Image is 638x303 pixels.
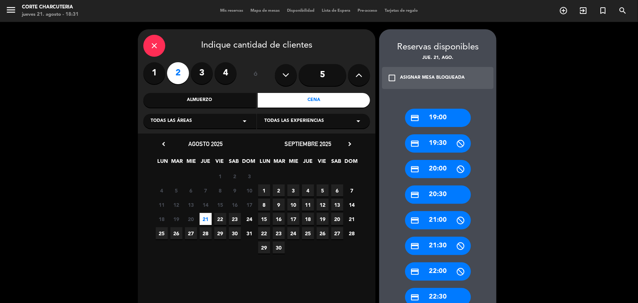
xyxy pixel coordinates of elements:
span: 9 [273,199,285,211]
i: credit_card [411,190,420,199]
span: 12 [317,199,329,211]
span: 26 [170,227,182,239]
span: 3 [287,184,299,197]
span: JUE [200,157,212,169]
i: check_box_outline_blank [388,74,396,82]
span: 10 [244,184,256,197]
span: 23 [229,213,241,225]
i: menu [5,4,16,15]
span: 7 [346,184,358,197]
i: search [618,6,627,15]
span: MIE [185,157,197,169]
span: VIE [316,157,328,169]
span: Tarjetas de regalo [381,9,422,13]
span: 11 [156,199,168,211]
span: 15 [258,213,270,225]
i: credit_card [411,113,420,123]
span: 27 [331,227,343,239]
span: 20 [185,213,197,225]
span: VIE [214,157,226,169]
span: 6 [185,184,197,197]
span: 13 [185,199,197,211]
span: 18 [156,213,168,225]
span: 14 [346,199,358,211]
span: 5 [170,184,182,197]
label: 3 [191,62,213,84]
div: ó [244,62,268,88]
span: agosto 2025 [188,140,223,147]
span: 9 [229,184,241,197]
span: 2 [273,184,285,197]
span: JUE [302,157,314,169]
span: 21 [200,213,212,225]
i: credit_card [411,165,420,174]
span: 1 [258,184,270,197]
span: 5 [317,184,329,197]
div: 20:00 [405,160,471,178]
span: Mapa de mesas [247,9,283,13]
span: 2 [229,170,241,182]
span: 28 [346,227,358,239]
span: 4 [156,184,168,197]
span: 25 [302,227,314,239]
span: 11 [302,199,314,211]
span: 13 [331,199,343,211]
div: ASIGNAR MESA BLOQUEADA [400,74,465,82]
span: Todas las áreas [151,117,192,125]
span: 21 [346,213,358,225]
span: 8 [258,199,270,211]
span: SAB [228,157,240,169]
div: Indique cantidad de clientes [143,35,370,57]
span: 19 [317,213,329,225]
div: 19:00 [405,109,471,127]
span: 16 [229,199,241,211]
i: chevron_left [160,140,167,148]
span: 24 [244,213,256,225]
span: 29 [258,242,270,254]
span: 6 [331,184,343,197]
span: MIE [288,157,300,169]
span: 20 [331,213,343,225]
span: 26 [317,227,329,239]
span: 17 [244,199,256,211]
span: Mis reservas [216,9,247,13]
span: 25 [156,227,168,239]
span: 8 [214,184,226,197]
i: credit_card [411,216,420,225]
i: turned_in_not [599,6,607,15]
span: 16 [273,213,285,225]
span: 10 [287,199,299,211]
i: credit_card [411,242,420,251]
span: 19 [170,213,182,225]
span: 4 [302,184,314,197]
div: Almuerzo [143,93,256,108]
i: arrow_drop_down [354,117,363,126]
span: 28 [200,227,212,239]
i: arrow_drop_down [240,117,249,126]
span: LUN [157,157,169,169]
span: 22 [214,213,226,225]
i: chevron_right [346,140,354,148]
span: DOM [242,157,254,169]
span: 30 [273,242,285,254]
span: septiembre 2025 [284,140,331,147]
div: jue. 21, ago. [379,55,497,62]
div: 21:30 [405,237,471,255]
label: 1 [143,62,165,84]
span: MAR [171,157,183,169]
span: Todas las experiencias [264,117,324,125]
span: 31 [244,227,256,239]
span: DOM [345,157,357,169]
span: 14 [200,199,212,211]
label: 2 [167,62,189,84]
span: 30 [229,227,241,239]
label: 4 [215,62,237,84]
span: 3 [244,170,256,182]
button: menu [5,4,16,18]
i: add_circle_outline [559,6,568,15]
div: 19:30 [405,134,471,153]
span: 18 [302,213,314,225]
span: 15 [214,199,226,211]
span: SAB [331,157,343,169]
span: 7 [200,184,212,197]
